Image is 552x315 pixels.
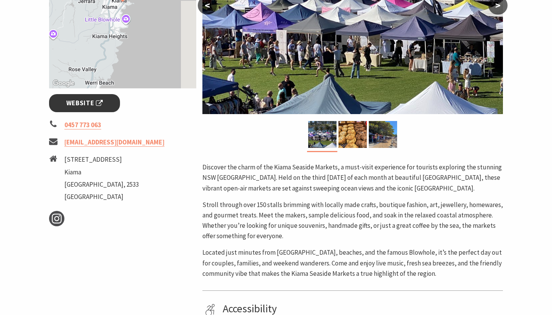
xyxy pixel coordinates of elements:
a: Website [49,94,120,112]
li: Kiama [64,167,139,177]
li: [STREET_ADDRESS] [64,154,139,165]
p: Located just minutes from [GEOGRAPHIC_DATA], beaches, and the famous Blowhole, it’s the perfect d... [202,247,503,279]
li: [GEOGRAPHIC_DATA] [64,192,139,202]
a: [EMAIL_ADDRESS][DOMAIN_NAME] [64,138,164,147]
img: market photo [369,121,397,148]
li: [GEOGRAPHIC_DATA], 2533 [64,179,139,190]
a: Click to see this area on Google Maps [51,78,76,88]
p: Discover the charm of the Kiama Seaside Markets, a must-visit experience for tourists exploring t... [202,162,503,194]
span: Website [66,98,103,108]
img: Google [51,78,76,88]
a: 0457 773 063 [64,121,101,129]
img: Market ptoduce [338,121,367,148]
img: Kiama Seaside Market [308,121,337,148]
p: Stroll through over 150 stalls brimming with locally made crafts, boutique fashion, art, jeweller... [202,200,503,242]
